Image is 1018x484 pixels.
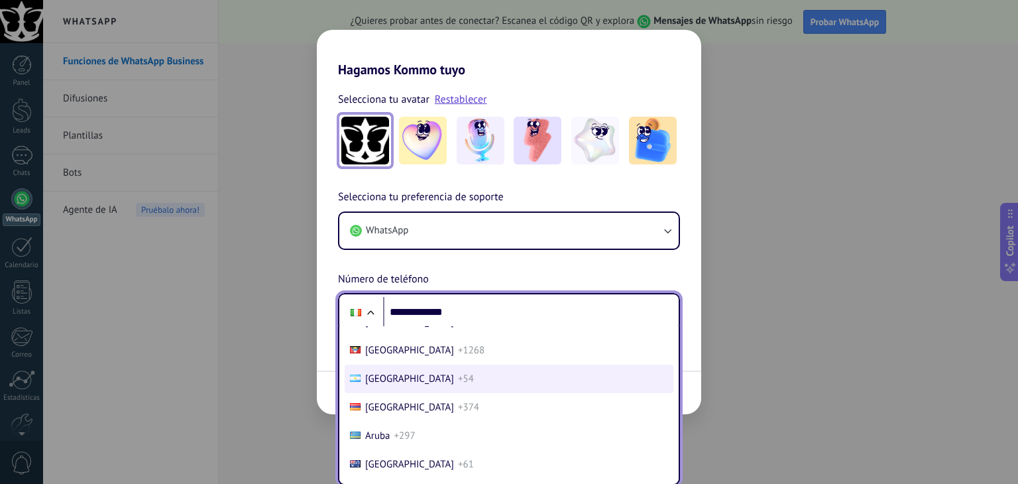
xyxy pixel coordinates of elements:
span: Número de teléfono [338,271,429,288]
span: +374 [458,401,479,414]
img: -4.jpeg [571,117,619,164]
span: +1268 [458,344,484,357]
img: -2.jpeg [457,117,504,164]
span: [GEOGRAPHIC_DATA] [365,373,454,385]
div: Ireland: + 353 [343,298,368,326]
span: +61 [458,458,474,471]
h2: Hagamos Kommo tuyo [317,30,701,78]
span: Aruba [365,430,390,442]
span: [GEOGRAPHIC_DATA] [365,458,454,471]
a: Restablecer [435,93,487,106]
button: WhatsApp [339,213,679,249]
span: WhatsApp [366,224,408,237]
span: Selecciona tu avatar [338,91,429,108]
span: +297 [394,430,416,442]
img: -1.jpeg [399,117,447,164]
span: +54 [458,373,474,385]
img: -3.jpeg [514,117,561,164]
span: Selecciona tu preferencia de soporte [338,189,504,206]
span: [GEOGRAPHIC_DATA] [365,344,454,357]
img: -5.jpeg [629,117,677,164]
span: [GEOGRAPHIC_DATA] [365,401,454,414]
